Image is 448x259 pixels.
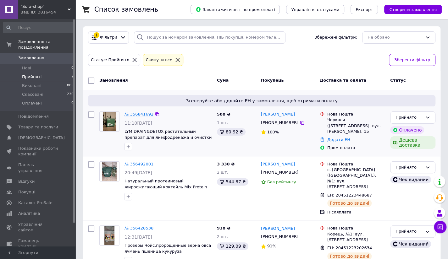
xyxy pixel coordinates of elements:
span: "Sofa-shop" [20,4,68,9]
span: Замовлення та повідомлення [18,39,75,50]
span: Покупець [261,78,284,83]
div: Готово до видачі [327,199,372,207]
img: Фото товару [103,112,116,131]
div: Прийнято [395,228,423,235]
span: Завантажити звіт по пром-оплаті [196,7,275,12]
span: 938 ₴ [217,226,230,230]
button: Зберегти фільтр [389,54,435,66]
div: с. [GEOGRAPHIC_DATA] ([GEOGRAPHIC_DATA].), №1: вул. [STREET_ADDRESS] [327,167,385,190]
span: Згенеруйте або додайте ЕН у замовлення, щоб отримати оплату [91,98,433,104]
input: Пошук за номером замовлення, ПІБ покупця, номером телефону, Email, номером накладної [134,31,285,44]
div: [PHONE_NUMBER] [260,168,300,176]
div: Нова Пошта [327,111,385,117]
span: 2 шт. [217,170,228,175]
span: 7 [71,74,74,80]
span: Відгуки [18,179,35,184]
div: Ваш ID: 3816454 [20,9,75,15]
span: Замовлення [18,55,44,61]
span: 588 ₴ [217,112,230,116]
div: Прийнято [395,114,423,121]
span: Покупці [18,189,35,195]
div: 80.92 ₴ [217,128,246,136]
span: Повідомлення [18,114,49,119]
div: Черкаси ([STREET_ADDRESS]: вул. [PERSON_NAME], 15 [327,117,385,134]
span: Товари та послуги [18,124,58,130]
span: 3 330 ₴ [217,162,235,166]
div: Нова Пошта [327,225,385,231]
div: Cкинути все [144,57,174,63]
span: 2 шт. [217,234,228,239]
span: Збережені фільтри: [314,35,357,40]
span: Показники роботи компанії [18,146,58,157]
div: Післяплата [327,209,385,215]
button: Управління статусами [286,5,344,14]
span: Статус [390,78,406,83]
span: Виконані [22,83,41,89]
div: Корець, №1: вул. [STREET_ADDRESS] [327,231,385,243]
span: 20:49[DATE] [124,170,152,175]
div: Чек виданий [390,240,431,248]
a: Фото товару [99,225,119,246]
img: Фото товару [102,162,117,181]
span: Панель управління [18,162,58,173]
span: Зберегти фільтр [394,57,430,63]
a: Фото товару [99,111,119,132]
span: 1 шт. [217,120,228,125]
div: Оплачено [390,126,424,134]
a: Додати ЕН [327,137,350,142]
span: Аналітика [18,211,40,216]
span: 100% [267,130,279,134]
span: [DEMOGRAPHIC_DATA] [18,135,65,141]
button: Завантажити звіт по пром-оплаті [191,5,280,14]
span: Натуральный протеиновый жиросжигающий коктейль Mix Protein CONTROL 405г Чойс,Коктейли для коррекц... [124,179,207,201]
a: LYM DRAIN&DETOX растительный препарат для лимфодренажа и очистки организма капсул 60 [124,129,212,145]
h1: Список замовлень [94,6,158,13]
span: 0 [71,100,74,106]
a: Фото товару [99,161,119,181]
span: Замовлення [99,78,128,83]
span: Прийняті [22,74,41,80]
span: Нові [22,65,31,71]
span: Cума [217,78,229,83]
div: Нова Пошта [327,161,385,167]
span: Оплачені [22,100,42,106]
a: Створити замовлення [378,7,442,12]
a: № 356841692 [124,112,153,116]
span: Фільтри [100,35,117,40]
div: 1 [94,32,99,38]
span: 0 [71,65,74,71]
button: Експорт [351,5,378,14]
div: Чек виданий [390,176,431,183]
span: Експорт [356,7,373,12]
span: 11:10[DATE] [124,121,152,126]
span: Доставка та оплата [320,78,366,83]
span: Управління сайтом [18,222,58,233]
span: 12:31[DATE] [124,235,152,240]
div: Не обрано [368,34,423,41]
div: Статус: Прийнято [90,57,130,63]
span: Без рейтингу [267,180,296,184]
span: Створити замовлення [389,7,437,12]
span: Управління статусами [291,7,339,12]
div: Прийнято [395,164,423,171]
span: 91% [267,244,276,248]
button: Створити замовлення [384,5,442,14]
span: Скасовані [22,92,43,97]
a: № 356492001 [124,162,153,166]
div: [PHONE_NUMBER] [260,233,300,241]
input: Пошук [3,22,74,33]
div: Пром-оплата [327,145,385,151]
span: Гаманець компанії [18,238,58,249]
a: [PERSON_NAME] [261,111,295,117]
img: Фото товару [104,226,114,245]
a: [PERSON_NAME] [261,161,295,167]
div: [PHONE_NUMBER] [260,119,300,127]
span: Каталог ProSale [18,200,52,206]
a: № 356428538 [124,226,153,230]
span: ЕН: 20451223448687 [327,193,372,197]
button: Чат з покупцем [434,221,446,233]
a: [PERSON_NAME] [261,226,295,232]
span: 805 [67,83,74,89]
span: ЕН: 20451223202634 [327,246,372,250]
